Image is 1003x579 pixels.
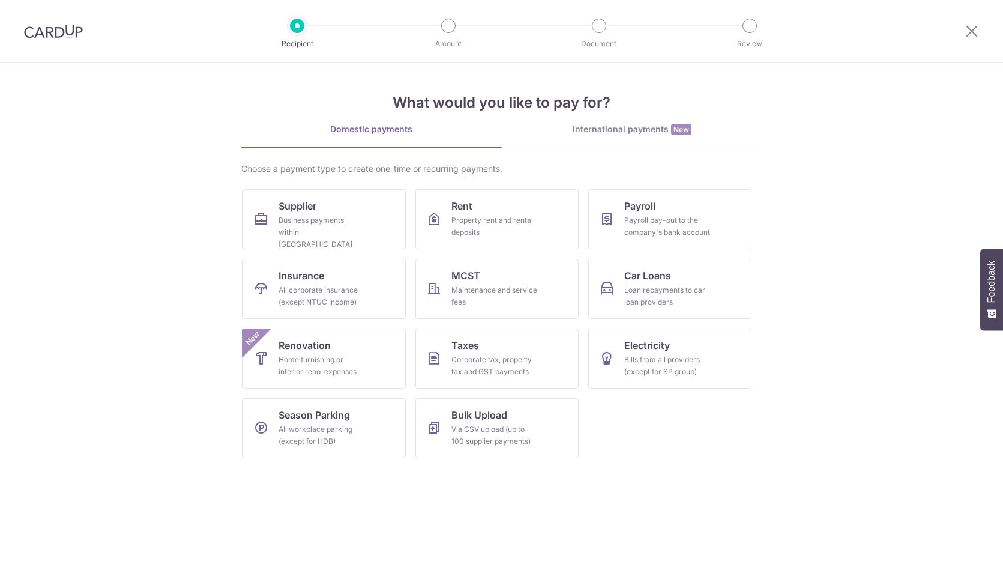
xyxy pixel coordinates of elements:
h4: What would you like to pay for? [241,92,762,114]
span: Bulk Upload [451,408,507,422]
div: Home furnishing or interior reno-expenses [279,354,365,378]
span: Season Parking [279,408,350,422]
div: Payroll pay-out to the company's bank account [624,214,711,238]
span: MCST [451,268,480,283]
div: Business payments within [GEOGRAPHIC_DATA] [279,214,365,250]
button: Feedback - Show survey [980,249,1003,330]
p: Review [705,38,794,50]
span: Payroll [624,199,655,213]
a: Car LoansLoan repayments to car loan providers [588,259,751,319]
a: TaxesCorporate tax, property tax and GST payments [415,329,579,389]
div: Domestic payments [241,123,502,135]
a: Season ParkingAll workplace parking (except for HDB) [242,398,406,458]
span: Supplier [279,199,316,213]
p: Amount [404,38,493,50]
iframe: Opens a widget where you can find more information [926,543,991,573]
p: Recipient [253,38,342,50]
p: Document [555,38,643,50]
div: Bills from all providers (except for SP group) [624,354,711,378]
a: MCSTMaintenance and service fees [415,259,579,319]
a: RentProperty rent and rental deposits [415,189,579,249]
a: InsuranceAll corporate insurance (except NTUC Income) [242,259,406,319]
span: Taxes [451,338,479,353]
span: Electricity [624,338,670,353]
a: PayrollPayroll pay-out to the company's bank account [588,189,751,249]
a: SupplierBusiness payments within [GEOGRAPHIC_DATA] [242,189,406,249]
div: Loan repayments to car loan providers [624,284,711,308]
div: All corporate insurance (except NTUC Income) [279,284,365,308]
span: New [671,124,691,135]
img: CardUp [24,24,83,38]
div: Maintenance and service fees [451,284,538,308]
div: International payments [502,123,762,136]
span: New [242,329,262,348]
div: Via CSV upload (up to 100 supplier payments) [451,423,538,447]
a: Bulk UploadVia CSV upload (up to 100 supplier payments) [415,398,579,458]
div: Corporate tax, property tax and GST payments [451,354,538,378]
span: Rent [451,199,472,213]
div: Choose a payment type to create one-time or recurring payments. [241,163,762,175]
span: Car Loans [624,268,671,283]
span: Feedback [986,261,997,303]
a: ElectricityBills from all providers (except for SP group) [588,329,751,389]
div: All workplace parking (except for HDB) [279,423,365,447]
div: Property rent and rental deposits [451,214,538,238]
span: Renovation [279,338,331,353]
span: Insurance [279,268,324,283]
a: RenovationHome furnishing or interior reno-expensesNew [242,329,406,389]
